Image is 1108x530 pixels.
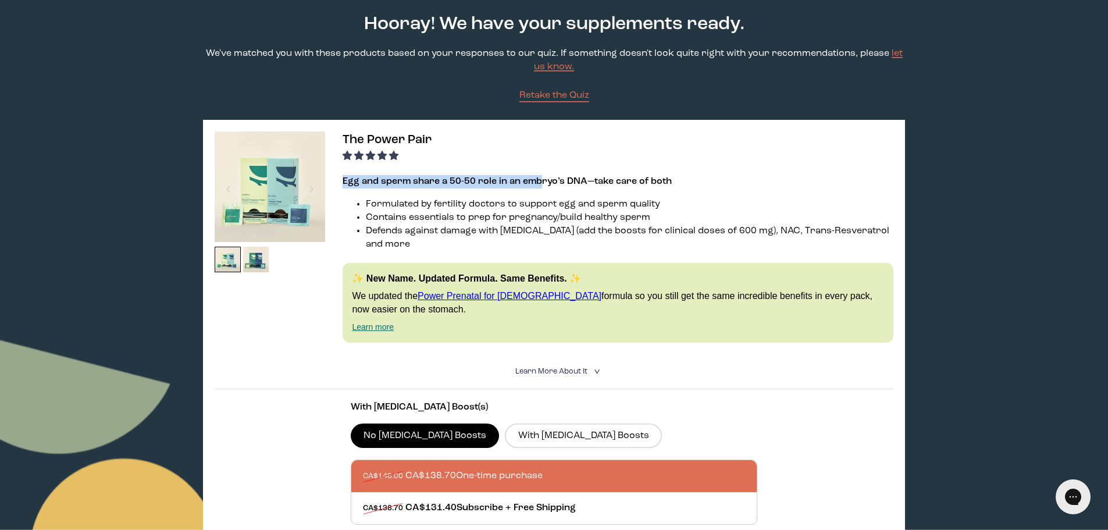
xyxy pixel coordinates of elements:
[343,134,432,146] span: The Power Pair
[352,322,394,332] a: Learn more
[418,291,601,301] a: Power Prenatal for [DEMOGRAPHIC_DATA]
[351,424,500,448] label: No [MEDICAL_DATA] Boosts
[515,368,587,375] span: Learn More About it
[351,401,758,414] p: With [MEDICAL_DATA] Boost(s)
[352,273,581,283] strong: ✨ New Name. Updated Formula. Same Benefits. ✨
[243,247,269,273] img: thumbnail image
[366,225,893,251] li: Defends against damage with [MEDICAL_DATA] (add the boosts for clinical doses of 600 mg), NAC, Tr...
[344,11,765,38] h2: Hooray! We have your supplements ready.
[343,152,401,161] span: 4.92 stars
[515,366,593,377] summary: Learn More About it <
[519,89,589,102] a: Retake the Quiz
[366,211,893,225] li: Contains essentials to prep for pregnancy/build healthy sperm
[215,247,241,273] img: thumbnail image
[343,177,672,186] strong: Egg and sperm share a 50-50 role in an embryo’s DNA—take care of both
[505,424,662,448] label: With [MEDICAL_DATA] Boosts
[590,368,601,375] i: <
[519,91,589,100] span: Retake the Quiz
[534,49,903,72] a: let us know.
[366,198,893,211] li: Formulated by fertility doctors to support egg and sperm quality
[352,290,883,316] p: We updated the formula so you still get the same incredible benefits in every pack, now easier on...
[203,47,904,74] p: We've matched you with these products based on your responses to our quiz. If something doesn't l...
[215,131,325,242] img: thumbnail image
[1050,475,1096,518] iframe: Gorgias live chat messenger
